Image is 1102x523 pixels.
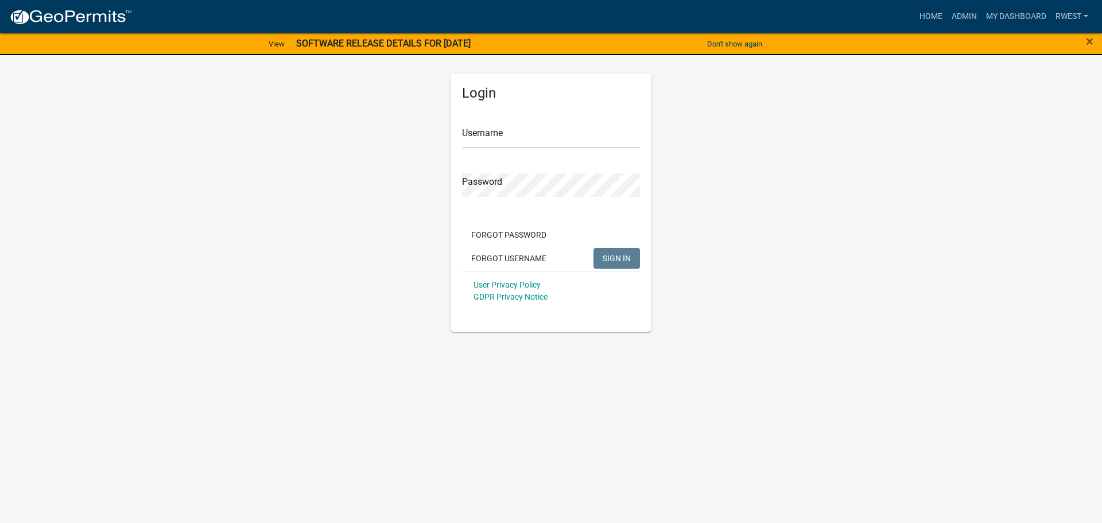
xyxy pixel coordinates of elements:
[462,85,640,102] h5: Login
[1086,33,1093,49] span: ×
[603,253,631,262] span: SIGN IN
[474,292,548,301] a: GDPR Privacy Notice
[593,248,640,269] button: SIGN IN
[703,34,767,53] button: Don't show again
[981,6,1051,28] a: My Dashboard
[462,248,556,269] button: Forgot Username
[1086,34,1093,48] button: Close
[474,280,541,289] a: User Privacy Policy
[947,6,981,28] a: Admin
[462,224,556,245] button: Forgot Password
[1051,6,1093,28] a: rwest
[915,6,947,28] a: Home
[296,38,471,49] strong: SOFTWARE RELEASE DETAILS FOR [DATE]
[264,34,289,53] a: View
